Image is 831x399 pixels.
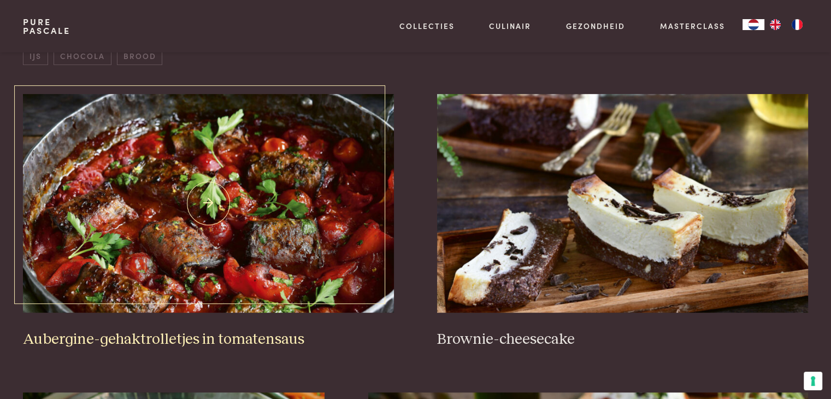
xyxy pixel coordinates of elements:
[23,330,393,349] h3: Aubergine-gehaktrolletjes in tomatensaus
[437,330,808,349] h3: Brownie-cheesecake
[399,20,455,32] a: Collecties
[742,19,764,30] div: Language
[566,20,625,32] a: Gezondheid
[804,372,822,390] button: Uw voorkeuren voor toestemming voor trackingtechnologieën
[437,94,808,349] a: Brownie-cheesecake Brownie-cheesecake
[23,94,393,313] img: Aubergine-gehaktrolletjes in tomatensaus
[23,17,70,35] a: PurePascale
[23,47,48,65] span: ijs
[489,20,531,32] a: Culinair
[786,19,808,30] a: FR
[742,19,808,30] aside: Language selected: Nederlands
[23,94,393,349] a: Aubergine-gehaktrolletjes in tomatensaus Aubergine-gehaktrolletjes in tomatensaus
[742,19,764,30] a: NL
[54,47,111,65] span: chocola
[117,47,162,65] span: brood
[660,20,725,32] a: Masterclass
[437,94,808,313] img: Brownie-cheesecake
[764,19,786,30] a: EN
[764,19,808,30] ul: Language list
